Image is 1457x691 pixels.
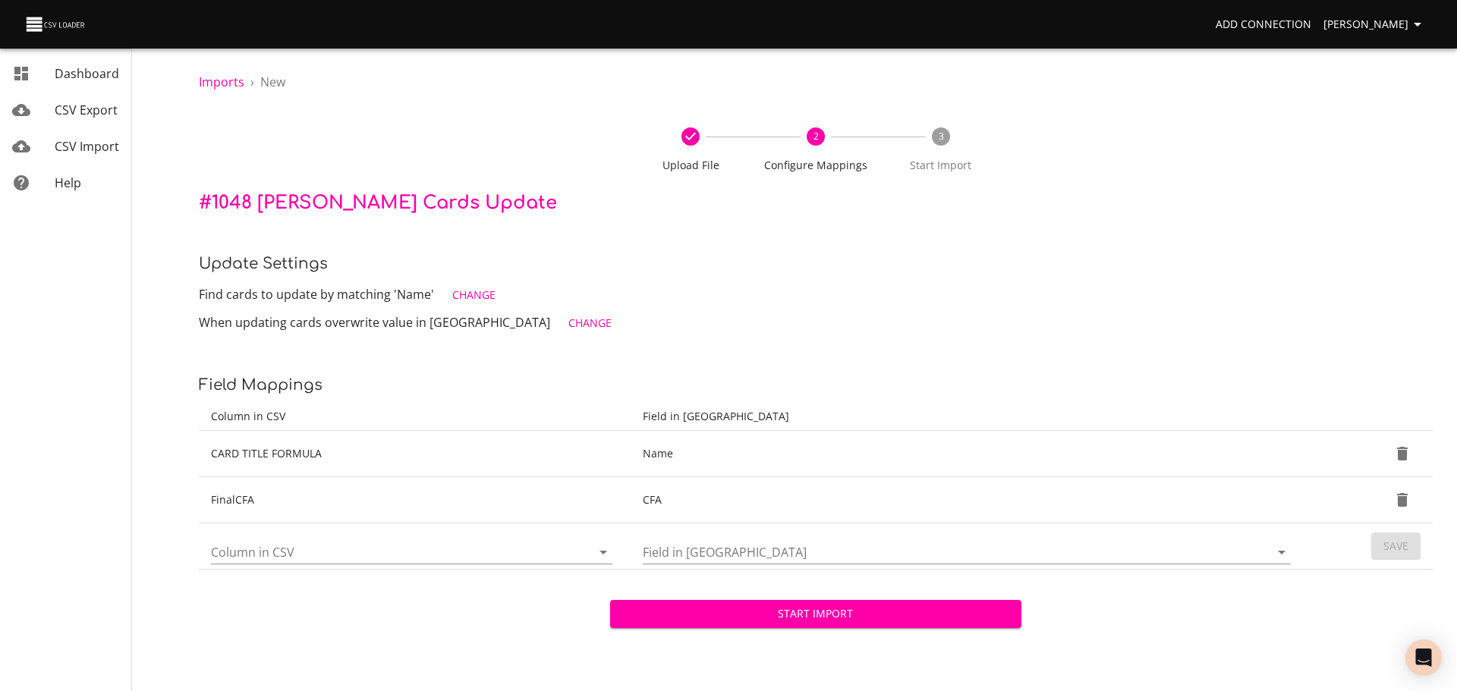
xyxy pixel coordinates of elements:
[452,286,496,305] span: Change
[634,158,747,173] span: Upload File
[813,130,818,143] text: 2
[760,158,873,173] span: Configure Mappings
[593,542,614,563] button: Open
[199,193,557,213] span: # 1048 [PERSON_NAME] Cards Update
[938,130,943,143] text: 3
[199,376,323,394] span: Field Mappings
[24,14,88,35] img: CSV Loader
[55,174,81,191] span: Help
[1271,542,1292,563] button: Open
[631,431,1309,477] td: Name
[631,477,1309,523] td: CFA
[446,281,502,309] button: Change
[199,313,550,330] span: When updating cards overwrite value in [GEOGRAPHIC_DATA]
[1405,639,1442,676] div: Open Intercom Messenger
[1210,11,1317,39] a: Add Connection
[1384,435,1421,472] button: Delete
[260,73,285,91] p: New
[199,281,1433,309] p: Find cards to update by matching 'Name'
[199,477,631,523] td: FinalCFA
[1216,15,1311,34] span: Add Connection
[55,102,118,118] span: CSV Export
[199,74,244,90] a: Imports
[199,403,631,431] th: Column in CSV
[884,158,997,173] span: Start Import
[1323,15,1427,34] span: [PERSON_NAME]
[1384,482,1421,518] button: Delete
[55,138,119,155] span: CSV Import
[610,600,1021,628] button: Start Import
[199,431,631,477] td: CARD TITLE FORMULA
[562,309,618,338] button: Change
[199,255,328,272] span: Update settings
[568,314,612,333] span: Change
[250,73,254,91] li: ›
[55,65,119,82] span: Dashboard
[622,605,1009,623] span: Start Import
[1317,11,1433,39] button: [PERSON_NAME]
[631,403,1309,431] th: Field in [GEOGRAPHIC_DATA]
